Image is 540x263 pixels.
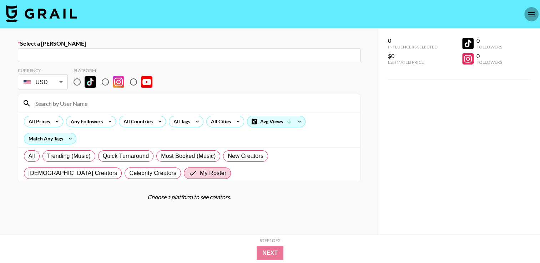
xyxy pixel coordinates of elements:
div: $0 [388,52,438,60]
span: Celebrity Creators [129,169,176,177]
span: Most Booked (Music) [161,152,216,160]
span: Quick Turnaround [103,152,149,160]
div: Currency [18,68,68,73]
label: Select a [PERSON_NAME] [18,40,360,47]
div: Step 1 of 2 [260,238,281,243]
div: All Tags [169,116,192,127]
img: YouTube [141,76,152,88]
img: TikTok [85,76,96,88]
span: Trending (Music) [47,152,91,160]
input: Search by User Name [31,98,356,109]
div: USD [19,76,66,88]
button: open drawer [524,7,539,21]
div: All Cities [207,116,232,127]
div: Influencers Selected [388,44,438,50]
span: My Roster [200,169,226,177]
div: Avg Views [247,116,305,127]
button: Next [257,246,283,260]
div: 0 [476,52,502,60]
div: Followers [476,60,502,65]
div: 0 [476,37,502,44]
div: Any Followers [66,116,104,127]
div: All Countries [119,116,154,127]
span: New Creators [228,152,263,160]
div: Followers [476,44,502,50]
img: Instagram [113,76,124,88]
div: 0 [388,37,438,44]
span: All [29,152,35,160]
div: All Prices [24,116,51,127]
div: Match Any Tags [24,133,76,144]
div: Choose a platform to see creators. [18,194,360,201]
img: Grail Talent [6,5,77,22]
span: [DEMOGRAPHIC_DATA] Creators [29,169,117,177]
div: Platform [74,68,158,73]
div: Estimated Price [388,60,438,65]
